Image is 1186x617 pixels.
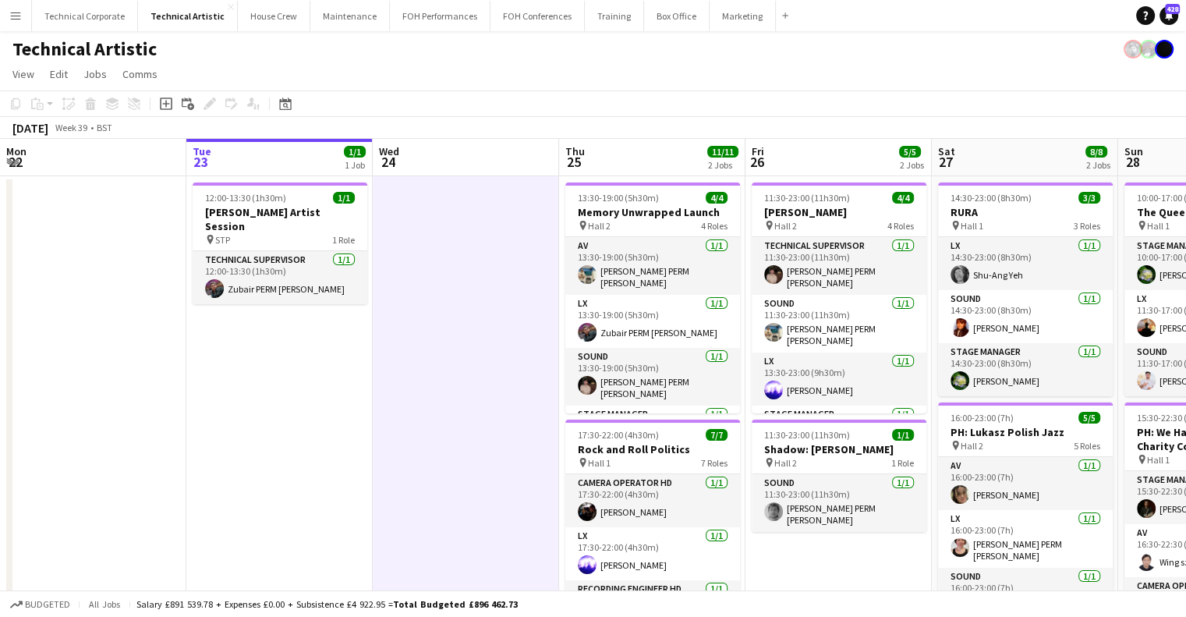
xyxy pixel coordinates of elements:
h3: Shadow: [PERSON_NAME] [752,442,926,456]
h3: Rock and Roll Politics [565,442,740,456]
a: Edit [44,64,74,84]
button: Box Office [644,1,710,31]
span: Hall 1 [588,457,611,469]
h3: Memory Unwrapped Launch [565,205,740,219]
div: 2 Jobs [900,159,924,171]
app-card-role: LX1/117:30-22:00 (4h30m)[PERSON_NAME] [565,527,740,580]
span: Mon [6,144,27,158]
span: 4 Roles [701,220,728,232]
span: 16:00-23:00 (7h) [951,412,1014,424]
div: [DATE] [12,120,48,136]
app-job-card: 12:00-13:30 (1h30m)1/1[PERSON_NAME] Artist Session STP1 RoleTechnical Supervisor1/112:00-13:30 (1... [193,183,367,304]
span: 26 [749,153,764,171]
span: 1 Role [891,457,914,469]
span: 13:30-19:00 (5h30m) [578,192,659,204]
span: 22 [4,153,27,171]
app-card-role: LX1/113:30-19:00 (5h30m)Zubair PERM [PERSON_NAME] [565,295,740,348]
span: 24 [377,153,399,171]
span: Budgeted [25,599,70,610]
span: 3/3 [1078,192,1100,204]
app-card-role: Sound1/114:30-23:00 (8h30m)[PERSON_NAME] [938,290,1113,343]
span: Hall 1 [1147,454,1170,466]
button: FOH Performances [390,1,490,31]
span: 17:30-22:00 (4h30m) [578,429,659,441]
span: Hall 2 [774,457,797,469]
app-job-card: 11:30-23:00 (11h30m)1/1Shadow: [PERSON_NAME] Hall 21 RoleSound1/111:30-23:00 (11h30m)[PERSON_NAME... [752,420,926,532]
h3: [PERSON_NAME] Artist Session [193,205,367,233]
div: 1 Job [345,159,365,171]
app-card-role: Stage Manager1/1 [752,406,926,459]
span: 3 Roles [1074,220,1100,232]
span: 28 [1122,153,1143,171]
button: Maintenance [310,1,390,31]
span: Hall 1 [1147,220,1170,232]
span: View [12,67,34,81]
h3: RURA [938,205,1113,219]
div: Salary £891 539.78 + Expenses £0.00 + Subsistence £4 922.95 = [136,598,518,610]
span: 1/1 [344,146,366,158]
span: 7 Roles [701,457,728,469]
span: 428 [1165,4,1180,14]
app-card-role: LX1/114:30-23:00 (8h30m)Shu-Ang Yeh [938,237,1113,290]
span: 11:30-23:00 (11h30m) [764,429,850,441]
a: Jobs [77,64,113,84]
span: 1/1 [333,192,355,204]
div: 2 Jobs [1086,159,1110,171]
button: Budgeted [8,596,73,613]
span: 1 Role [332,234,355,246]
h1: Technical Artistic [12,37,157,61]
a: View [6,64,41,84]
span: Jobs [83,67,107,81]
button: Marketing [710,1,776,31]
span: 7/7 [706,429,728,441]
app-card-role: LX1/116:00-23:00 (7h)[PERSON_NAME] PERM [PERSON_NAME] [938,510,1113,568]
app-card-role: AV1/116:00-23:00 (7h)[PERSON_NAME] [938,457,1113,510]
span: 4/4 [892,192,914,204]
span: 14:30-23:00 (8h30m) [951,192,1032,204]
span: All jobs [86,598,123,610]
span: 1/1 [892,429,914,441]
button: Technical Corporate [32,1,138,31]
app-card-role: Sound1/111:30-23:00 (11h30m)[PERSON_NAME] PERM [PERSON_NAME] [752,295,926,353]
span: 11:30-23:00 (11h30m) [764,192,850,204]
span: Comms [122,67,158,81]
app-job-card: 11:30-23:00 (11h30m)4/4[PERSON_NAME] Hall 24 RolesTechnical Supervisor1/111:30-23:00 (11h30m)[PER... [752,183,926,413]
app-card-role: Camera Operator HD1/117:30-22:00 (4h30m)[PERSON_NAME] [565,474,740,527]
span: Fri [752,144,764,158]
span: 4 Roles [887,220,914,232]
app-user-avatar: Krisztian PERM Vass [1124,40,1142,59]
app-card-role: Stage Manager1/1 [565,406,740,459]
span: Week 39 [51,122,90,133]
span: Wed [379,144,399,158]
span: 25 [563,153,585,171]
div: BST [97,122,112,133]
span: 5/5 [899,146,921,158]
span: 8/8 [1085,146,1107,158]
button: Technical Artistic [138,1,238,31]
app-user-avatar: Zubair PERM Dhalla [1139,40,1158,59]
span: STP [215,234,230,246]
a: Comms [116,64,164,84]
button: Training [585,1,644,31]
app-card-role: AV1/113:30-19:00 (5h30m)[PERSON_NAME] PERM [PERSON_NAME] [565,237,740,295]
app-card-role: Sound1/113:30-19:00 (5h30m)[PERSON_NAME] PERM [PERSON_NAME] [565,348,740,406]
app-card-role: Stage Manager1/114:30-23:00 (8h30m)[PERSON_NAME] [938,343,1113,396]
span: Thu [565,144,585,158]
span: Tue [193,144,211,158]
span: Sun [1124,144,1143,158]
span: 27 [936,153,955,171]
app-user-avatar: Gabrielle Barr [1155,40,1174,59]
button: House Crew [238,1,310,31]
span: 5/5 [1078,412,1100,424]
div: 2 Jobs [708,159,738,171]
span: Sat [938,144,955,158]
span: 4/4 [706,192,728,204]
div: 13:30-19:00 (5h30m)4/4Memory Unwrapped Launch Hall 24 RolesAV1/113:30-19:00 (5h30m)[PERSON_NAME] ... [565,183,740,413]
h3: [PERSON_NAME] [752,205,926,219]
app-card-role: Technical Supervisor1/111:30-23:00 (11h30m)[PERSON_NAME] PERM [PERSON_NAME] [752,237,926,295]
div: 14:30-23:00 (8h30m)3/3RURA Hall 13 RolesLX1/114:30-23:00 (8h30m)Shu-Ang YehSound1/114:30-23:00 (8... [938,183,1113,396]
app-card-role: LX1/113:30-23:00 (9h30m)[PERSON_NAME] [752,353,926,406]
